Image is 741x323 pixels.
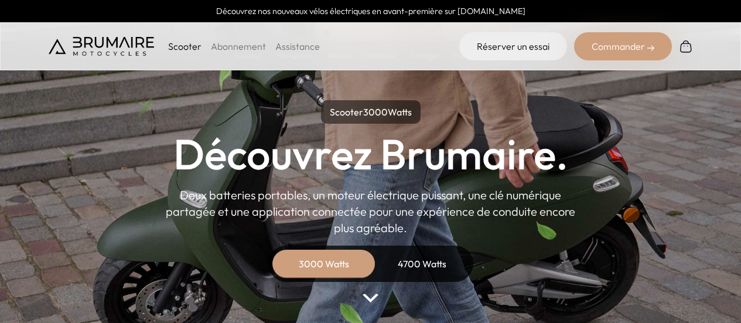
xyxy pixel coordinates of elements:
[277,250,371,278] div: 3000 Watts
[49,37,154,56] img: Brumaire Motocycles
[173,133,568,175] h1: Découvrez Brumaire.
[321,100,421,124] p: Scooter Watts
[211,40,266,52] a: Abonnement
[574,32,672,60] div: Commander
[363,106,388,118] span: 3000
[679,39,693,53] img: Panier
[647,45,654,52] img: right-arrow-2.png
[168,39,202,53] p: Scooter
[275,40,320,52] a: Assistance
[375,250,469,278] div: 4700 Watts
[166,187,576,236] p: Deux batteries portables, un moteur électrique puissant, une clé numérique partagée et une applic...
[459,32,567,60] a: Réserver un essai
[363,294,378,302] img: arrow-bottom.png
